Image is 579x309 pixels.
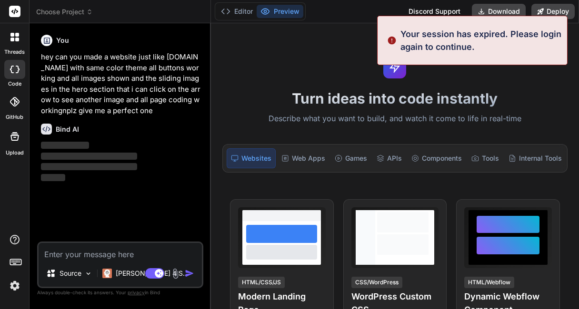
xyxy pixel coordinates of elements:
label: code [8,80,21,88]
span: ‌ [41,142,89,149]
img: Pick Models [84,270,92,278]
p: Source [60,269,81,278]
label: Upload [6,149,24,157]
span: privacy [128,290,145,295]
div: Websites [227,148,276,168]
h6: Bind AI [56,125,79,134]
img: attachment [170,268,181,279]
p: hey can you made a website just like [DOMAIN_NAME] with same color theme all buttons working and ... [41,52,201,116]
div: Internal Tools [505,148,566,168]
button: Editor [217,5,257,18]
img: Claude 4 Sonnet [102,269,112,278]
div: HTML/Webflow [464,277,514,288]
label: GitHub [6,113,23,121]
div: Components [408,148,466,168]
div: HTML/CSS/JS [238,277,285,288]
span: ‌ [41,153,137,160]
div: Web Apps [278,148,329,168]
p: Your session has expired. Please login again to continue. [400,28,561,53]
img: icon [185,269,194,278]
p: Describe what you want to build, and watch it come to life in real-time [217,113,573,125]
img: settings [7,278,23,294]
h6: You [56,36,69,45]
div: APIs [373,148,406,168]
button: Deploy [531,4,575,19]
span: ‌ [41,163,137,170]
label: threads [4,48,25,56]
div: Games [331,148,371,168]
img: alert [387,28,397,53]
span: Choose Project [36,7,93,17]
p: Always double-check its answers. Your in Bind [37,288,203,297]
div: Discord Support [403,4,466,19]
p: [PERSON_NAME] 4 S.. [116,269,187,278]
div: CSS/WordPress [351,277,402,288]
button: Preview [257,5,303,18]
span: ‌ [41,174,65,181]
h1: Turn ideas into code instantly [217,90,573,107]
button: Download [472,4,526,19]
div: Tools [468,148,503,168]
